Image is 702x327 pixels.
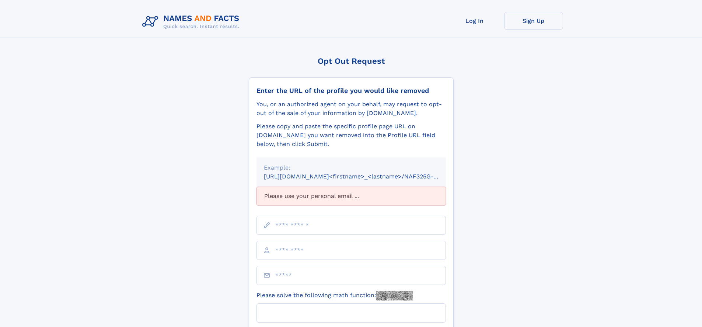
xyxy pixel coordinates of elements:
img: Logo Names and Facts [139,12,245,32]
a: Sign Up [504,12,563,30]
small: [URL][DOMAIN_NAME]<firstname>_<lastname>/NAF325G-xxxxxxxx [264,173,460,180]
div: Example: [264,163,439,172]
label: Please solve the following math function: [256,291,413,300]
a: Log In [445,12,504,30]
div: You, or an authorized agent on your behalf, may request to opt-out of the sale of your informatio... [256,100,446,118]
div: Enter the URL of the profile you would like removed [256,87,446,95]
div: Please use your personal email ... [256,187,446,205]
div: Please copy and paste the specific profile page URL on [DOMAIN_NAME] you want removed into the Pr... [256,122,446,149]
div: Opt Out Request [249,56,454,66]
